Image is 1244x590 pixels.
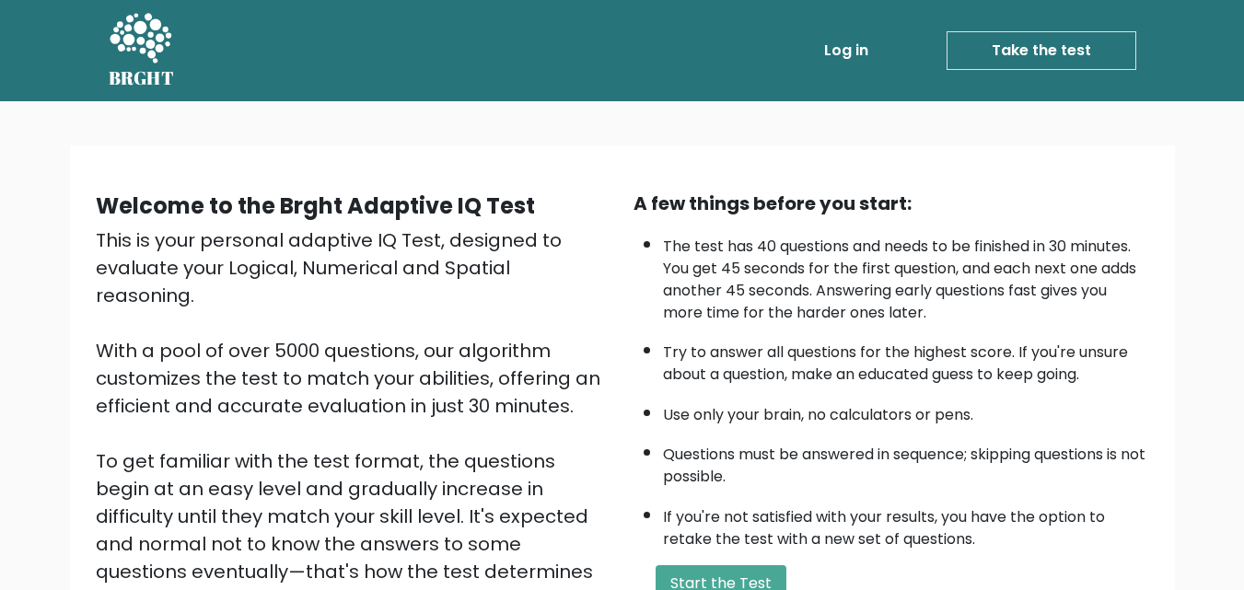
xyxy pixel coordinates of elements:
li: If you're not satisfied with your results, you have the option to retake the test with a new set ... [663,497,1149,550]
li: Use only your brain, no calculators or pens. [663,395,1149,426]
li: Questions must be answered in sequence; skipping questions is not possible. [663,434,1149,488]
a: Log in [817,32,876,69]
b: Welcome to the Brght Adaptive IQ Test [96,191,535,221]
div: A few things before you start: [634,190,1149,217]
a: Take the test [947,31,1136,70]
h5: BRGHT [109,67,175,89]
a: BRGHT [109,7,175,94]
li: The test has 40 questions and needs to be finished in 30 minutes. You get 45 seconds for the firs... [663,226,1149,324]
li: Try to answer all questions for the highest score. If you're unsure about a question, make an edu... [663,332,1149,386]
